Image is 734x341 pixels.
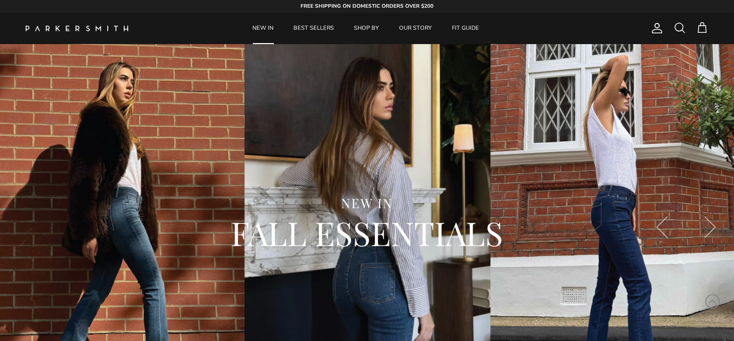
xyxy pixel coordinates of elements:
div: Primary [153,13,579,44]
a: OUR STORY [390,13,441,44]
div: NEW IN [56,195,678,212]
strong: FREE SHIPPING ON DOMESTIC ORDERS OVER $200 [301,3,433,10]
a: NEW IN [243,13,283,44]
h2: FALL ESSENTIALS [121,211,613,254]
a: FIT GUIDE [443,13,488,44]
a: Account [647,22,663,34]
img: Parker Smith [26,26,128,31]
a: BEST SELLERS [284,13,343,44]
a: SHOP BY [345,13,388,44]
svg: Scroll to Top [705,294,720,309]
